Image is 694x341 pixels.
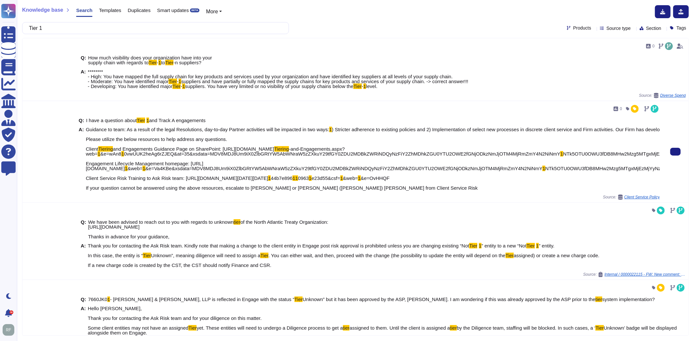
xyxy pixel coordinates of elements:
[274,146,289,152] mark: Tiering
[332,127,690,132] span: ) Stricter adherence to existing policies and 2) Implementation of select new processes in discre...
[128,8,151,13] span: Duplicates
[450,325,457,331] mark: tier
[121,151,124,157] mark: 1
[652,44,655,48] span: 0
[98,146,113,152] mark: Tiering
[98,151,100,157] mark: 1
[234,219,240,225] mark: tier
[88,306,262,331] span: Hello [PERSON_NAME], Thank you for contacting the Ask Risk team and for your diligence on this ma...
[366,83,377,89] span: level.
[143,253,151,258] mark: Tier
[113,146,274,152] span: and Engagements Guidance Page on SharePoint: [URL][DOMAIN_NAME]
[506,253,514,258] mark: Tier
[293,175,298,181] mark: 11
[143,166,145,171] mark: 1
[88,243,469,248] span: Thank you for contacting the Ask Risk team. Kindly note that making a change to the client entity...
[26,22,282,34] input: Search a question or template...
[343,325,350,331] mark: tier
[349,325,450,331] span: assigned to them. Until the client is assigned a
[157,8,189,13] span: Smart updates
[206,8,222,16] button: More
[81,297,86,302] b: Q:
[606,26,631,31] span: Source type
[185,83,354,89] span: suppliers. You have very limited or no visibility of your supply chains below the
[88,297,107,302] span: 7660JK0
[137,118,145,123] mark: Tier
[81,55,86,65] b: Q:
[329,127,332,132] mark: 1
[99,8,121,13] span: Templates
[605,272,686,276] span: Internal / 0000022115 - FW: New comment: TIER Unknown - RITM9666553
[624,195,660,199] span: Client Service Policy
[173,60,201,65] span: -n suppliers?
[457,325,596,331] span: by the Diligence team, staffing will be blocked. In such cases, a ‘
[358,175,361,181] mark: 1
[298,175,309,181] span: 0963
[161,60,165,65] span: to
[177,79,179,84] span: -
[151,253,260,258] span: Unknown”, meaning diligence will need to assign a
[88,55,212,65] span: How much visibility does your organization have into your supply chain with regards to
[482,243,526,248] span: ” entity to a new “Not
[165,60,173,65] mark: Tier
[583,272,686,277] span: Source:
[469,243,477,248] mark: Tier
[145,166,543,171] span: &e=Va4KBe&xsdata=MDV8MDJ8Um9iX0ZlbGRtYW5AbWNraW5zZXkuY29tfGY0ZDU2MDBkZWRiNDQyNzFiY2ZhMDhkZGU0YTU2...
[353,83,361,89] mark: Tier
[526,243,535,248] mark: Tier
[158,60,161,65] mark: 1
[206,9,218,14] span: More
[573,26,591,30] span: Products
[86,146,345,157] span: -and-Engagements.aspx?web=
[1,323,19,337] button: user
[22,7,63,13] span: Knowledge base
[182,83,185,89] mark: 1
[268,253,506,258] span: . You can either wait, and then, proceed with the change (the possibility to update the entity wi...
[362,83,363,89] span: -
[620,107,622,111] span: 0
[363,83,366,89] mark: 1
[271,175,293,181] span: 44b7e896
[88,219,234,225] span: We have been advised to reach out to you with regards to unknown
[639,93,686,98] span: Source:
[157,60,158,65] span: -
[340,175,343,181] mark: 1
[79,118,84,123] b: Q:
[110,297,294,302] span: - [PERSON_NAME] & [PERSON_NAME], LLP is reflected in Engage with the status “
[81,69,86,89] b: A:
[595,325,604,331] mark: Tier
[9,310,13,314] div: 9+
[660,94,686,97] span: Diverse Spend
[181,83,182,89] span: -
[86,118,137,123] span: I have a question about
[646,26,661,31] span: Section
[312,175,340,181] span: e23d55&csf=
[190,8,199,12] div: BETA
[169,79,177,84] mark: Tier
[88,219,329,239] span: of the North Atlantic Treaty Organization: [URL][DOMAIN_NAME] Thanks in advance for your guidance,
[79,127,84,190] b: A:
[149,60,157,65] mark: Tier
[603,195,660,200] span: Source:
[76,8,92,13] span: Search
[179,79,181,84] mark: 1
[149,118,205,123] span: and Track A engagements
[536,243,539,248] mark: 1
[343,175,358,181] span: &web=
[88,69,453,84] span: ******** - High: You have mapped the full supply chain for key products and services used by your...
[479,243,482,248] mark: 1
[86,127,329,132] span: Guidance to team: As a result of the legal Resolutions, day-to-day Partner activities will be imp...
[100,151,121,157] span: &e=wAn8
[309,175,311,181] mark: 1
[676,26,686,30] span: Tags
[303,297,595,302] span: Unknown” but it has been approved by the ASP, [PERSON_NAME]. I am wondering if this was already a...
[268,175,271,181] mark: 1
[595,297,602,302] mark: tier
[294,297,303,302] mark: Tier
[197,325,343,331] span: yet. These entities will need to undergo a Diligence process to get a
[107,297,110,302] mark: 1
[260,253,268,258] mark: Tier
[188,325,197,331] mark: Tier
[128,166,143,171] span: &web=
[560,151,563,157] mark: 1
